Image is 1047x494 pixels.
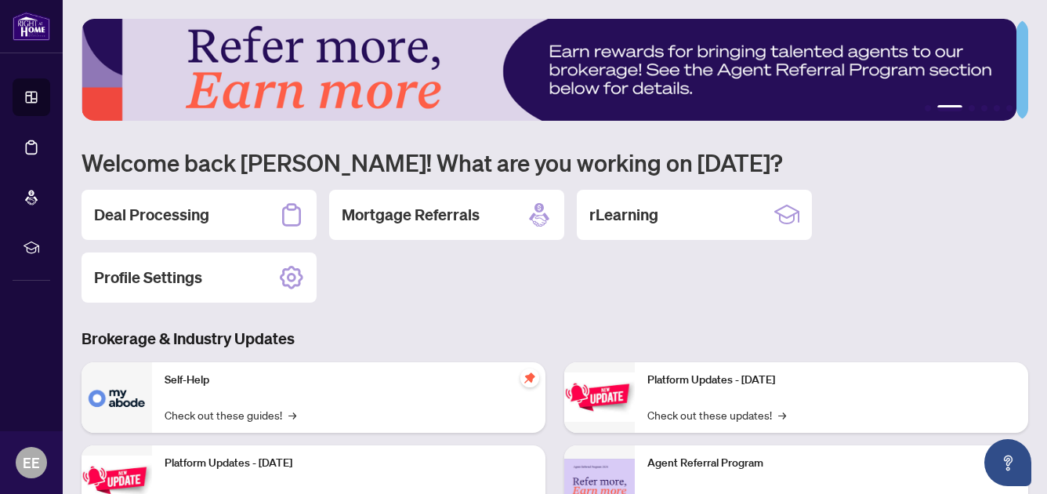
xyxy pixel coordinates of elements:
[647,406,786,423] a: Check out these updates!→
[82,147,1028,177] h1: Welcome back [PERSON_NAME]! What are you working on [DATE]?
[13,12,50,41] img: logo
[342,204,480,226] h2: Mortgage Referrals
[288,406,296,423] span: →
[778,406,786,423] span: →
[82,362,152,433] img: Self-Help
[1006,105,1013,111] button: 6
[925,105,931,111] button: 1
[994,105,1000,111] button: 5
[589,204,658,226] h2: rLearning
[981,105,987,111] button: 4
[94,204,209,226] h2: Deal Processing
[647,455,1016,472] p: Agent Referral Program
[937,105,962,111] button: 2
[969,105,975,111] button: 3
[165,455,533,472] p: Platform Updates - [DATE]
[647,372,1016,389] p: Platform Updates - [DATE]
[94,267,202,289] h2: Profile Settings
[82,328,1028,350] h3: Brokerage & Industry Updates
[520,369,539,387] span: pushpin
[23,452,40,474] span: EE
[564,372,635,422] img: Platform Updates - June 23, 2025
[165,406,296,423] a: Check out these guides!→
[984,439,1031,486] button: Open asap
[165,372,533,389] p: Self-Help
[82,19,1016,121] img: Slide 1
